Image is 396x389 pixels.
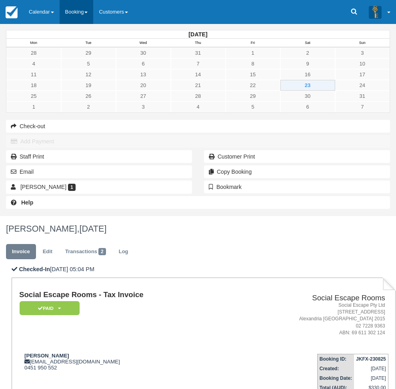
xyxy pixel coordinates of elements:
span: [DATE] [79,224,106,234]
th: Sat [280,39,335,48]
h1: [PERSON_NAME], [6,224,390,234]
a: 26 [61,91,116,101]
a: 13 [116,69,171,80]
img: checkfront-main-nav-mini-logo.png [6,6,18,18]
button: Check-out [6,120,390,133]
a: 20 [116,80,171,91]
td: [DATE] [354,373,388,383]
th: Booking Date: [317,373,354,383]
div: [EMAIL_ADDRESS][DOMAIN_NAME] 0451 950 552 [19,353,231,371]
a: 9 [280,58,335,69]
a: 7 [171,58,226,69]
span: 1 [68,184,76,191]
a: 2 [61,101,116,112]
p: [DATE] 05:04 PM [12,265,396,274]
a: 23 [280,80,335,91]
b: Checked-In [19,266,50,272]
button: Email [6,165,192,178]
a: 8 [226,58,280,69]
img: A3 [369,6,382,18]
a: 12 [61,69,116,80]
a: 3 [116,101,171,112]
a: 28 [6,48,61,58]
a: 25 [6,91,61,101]
button: Bookmark [204,181,390,193]
a: 28 [171,91,226,101]
span: [PERSON_NAME] [20,184,66,190]
a: 6 [280,101,335,112]
a: 31 [171,48,226,58]
a: Help [6,196,390,209]
a: 1 [226,48,280,58]
strong: [PERSON_NAME] [24,353,69,359]
a: Staff Print [6,150,192,163]
strong: [DATE] [188,31,207,38]
a: 29 [61,48,116,58]
a: 18 [6,80,61,91]
a: 4 [6,58,61,69]
strong: JKFX-230825 [356,356,386,362]
a: 19 [61,80,116,91]
a: 1 [6,101,61,112]
a: 24 [335,80,390,91]
a: 15 [226,69,280,80]
a: 6 [116,58,171,69]
a: Invoice [6,244,36,260]
th: Created: [317,364,354,373]
th: Sun [335,39,390,48]
a: 30 [280,91,335,101]
a: 5 [226,101,280,112]
a: 11 [6,69,61,80]
a: 5 [61,58,116,69]
a: 4 [171,101,226,112]
a: 29 [226,91,280,101]
h2: Social Escape Rooms [234,294,385,302]
a: 30 [116,48,171,58]
a: 16 [280,69,335,80]
a: [PERSON_NAME] 1 [6,181,192,193]
a: 31 [335,91,390,101]
a: 3 [335,48,390,58]
th: Booking ID: [317,354,354,364]
a: Transactions2 [59,244,112,260]
a: 2 [280,48,335,58]
a: 14 [171,69,226,80]
span: 2 [98,248,106,255]
a: 22 [226,80,280,91]
a: Edit [37,244,58,260]
th: Mon [6,39,61,48]
h1: Social Escape Rooms - Tax Invoice [19,291,231,299]
address: Social Escape Pty Ltd [STREET_ADDRESS] Alexandria [GEOGRAPHIC_DATA] 2015 02 7228 9363 ABN: 69 611... [234,302,385,336]
b: Help [21,199,33,206]
a: 21 [171,80,226,91]
a: 27 [116,91,171,101]
a: Customer Print [204,150,390,163]
a: Log [113,244,134,260]
a: 7 [335,101,390,112]
a: 10 [335,58,390,69]
a: 17 [335,69,390,80]
th: Wed [116,39,171,48]
th: Thu [171,39,226,48]
a: Paid [19,301,77,316]
button: Copy Booking [204,165,390,178]
em: Paid [20,301,80,315]
th: Fri [226,39,280,48]
td: [DATE] [354,364,388,373]
button: Add Payment [6,135,390,148]
th: Tue [61,39,116,48]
